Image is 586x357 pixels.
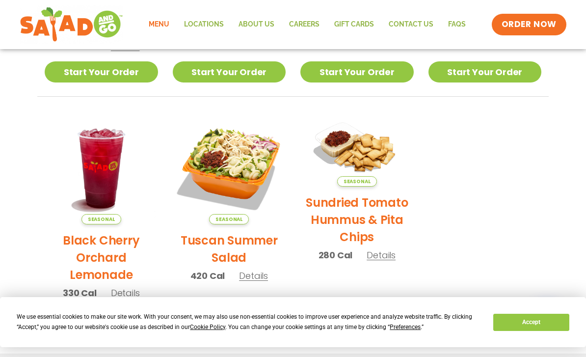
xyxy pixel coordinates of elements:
[177,13,231,36] a: Locations
[141,13,177,36] a: Menu
[45,61,158,82] a: Start Your Order
[190,324,225,330] span: Cookie Policy
[337,176,377,187] span: Seasonal
[231,13,282,36] a: About Us
[300,194,414,246] h2: Sundried Tomato Hummus & Pita Chips
[63,286,97,300] span: 330 Cal
[239,270,268,282] span: Details
[492,14,566,35] a: ORDER NOW
[300,111,414,187] img: Product photo for Sundried Tomato Hummus & Pita Chips
[173,232,286,266] h2: Tuscan Summer Salad
[141,13,473,36] nav: Menu
[173,111,286,225] img: Product photo for Tuscan Summer Salad
[327,13,381,36] a: GIFT CARDS
[390,324,421,330] span: Preferences
[209,214,249,224] span: Seasonal
[319,248,353,262] span: 280 Cal
[45,232,158,283] h2: Black Cherry Orchard Lemonade
[17,312,481,332] div: We use essential cookies to make our site work. With your consent, we may also use non-essential ...
[111,40,140,52] span: Details
[381,13,441,36] a: Contact Us
[111,287,140,299] span: Details
[282,13,327,36] a: Careers
[428,61,542,82] a: Start Your Order
[20,5,123,44] img: new-SAG-logo-768×292
[81,214,121,224] span: Seasonal
[190,269,225,282] span: 420 Cal
[367,249,396,261] span: Details
[300,61,414,82] a: Start Your Order
[493,314,569,331] button: Accept
[502,19,557,30] span: ORDER NOW
[441,13,473,36] a: FAQs
[173,61,286,82] a: Start Your Order
[45,111,158,225] img: Product photo for Black Cherry Orchard Lemonade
